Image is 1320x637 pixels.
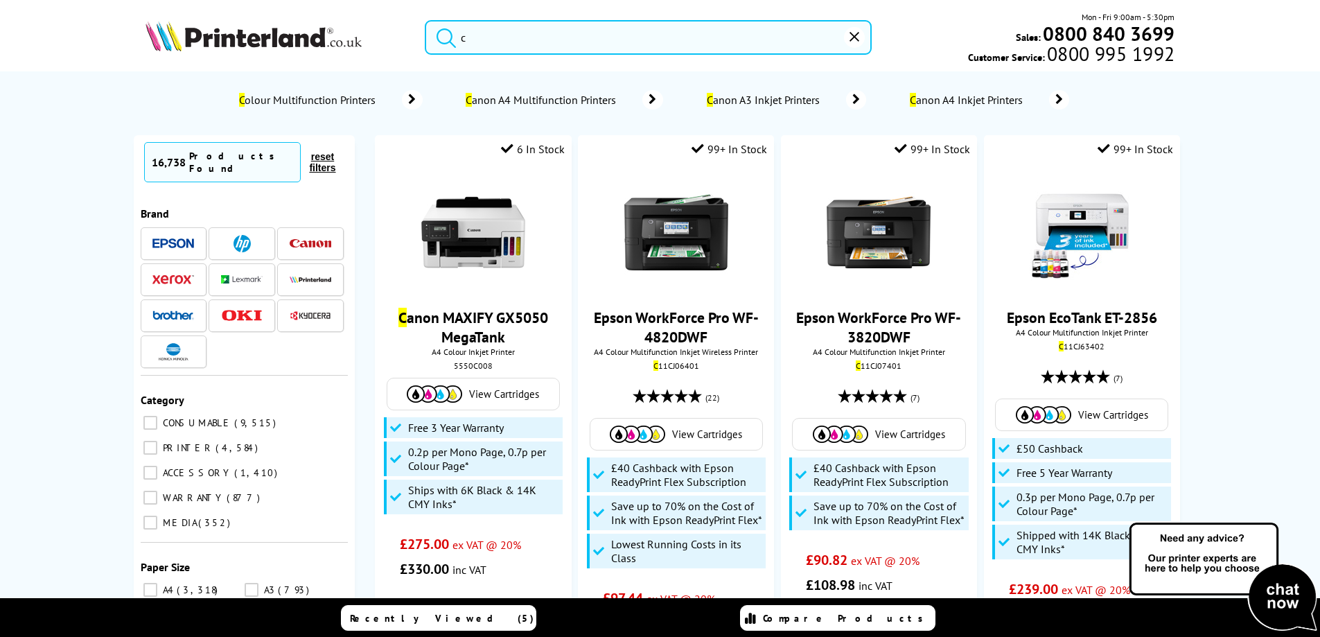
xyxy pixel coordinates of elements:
span: £90.82 [806,551,847,569]
img: Xerox [152,274,194,284]
a: View Cartridges [597,426,755,443]
span: View Cartridges [875,428,945,441]
span: £108.98 [806,576,855,594]
img: Cartridges [610,426,665,443]
span: ex VAT @ 20% [1062,583,1130,597]
img: epson-et-2856-ink-included-usp-small.jpg [1030,180,1134,284]
span: olour Multifunction Printers [238,93,382,107]
span: £40 Cashback with Epson ReadyPrint Flex Subscription [813,461,965,489]
img: Kyocera [290,311,331,321]
img: Epson-WF-4820-Front-RP-Small.jpg [624,180,728,284]
span: View Cartridges [1078,408,1148,421]
a: Printerland Logo [146,21,408,54]
a: View Cartridges [1003,406,1161,424]
input: A3 793 [245,583,258,597]
img: HP [234,235,251,252]
mark: C [239,93,245,107]
span: 793 [278,584,313,596]
span: anon A3 Inkjet Printers [705,93,825,107]
span: inc VAT [859,579,892,593]
span: ex VAT @ 20% [646,592,715,606]
a: Colour Multifunction Printers [238,90,423,110]
span: Shipped with 14K Black & 5.2k CMY Inks* [1017,528,1168,556]
span: Customer Service: [968,47,1174,64]
div: Products Found [189,150,294,175]
span: Ships with 6K Black & 14K CMY Inks* [408,483,559,511]
img: Epson [152,238,194,249]
a: Canon A4 Inkjet Printers [908,90,1069,110]
span: Lowest Running Costs in its Class [611,537,762,565]
span: (7) [910,385,919,411]
span: A4 Colour Multifunction Inkjet Wireless Printer [585,347,767,357]
img: Cartridges [407,385,462,403]
b: 0800 840 3699 [1043,21,1174,46]
mark: C [910,93,916,107]
div: 11CJ07401 [791,360,967,371]
span: 1,410 [234,466,281,479]
span: 16,738 [152,155,186,169]
span: Save up to 70% on the Cost of Ink with Epson ReadyPrint Flex* [813,499,965,527]
span: Compare Products [763,612,931,625]
mark: C [653,360,658,371]
span: WARRANTY [159,491,225,504]
span: A4 Colour Inkjet Printer [382,347,564,357]
span: £40 Cashback with Epson ReadyPrint Flex Subscription [611,461,762,489]
input: CONSUMABLE 9,515 [143,416,157,430]
img: OKI [221,310,263,322]
a: Epson WorkForce Pro WF-3820DWF [796,308,961,347]
span: £50 Cashback [1017,442,1083,455]
span: Brand [141,207,169,220]
a: Epson WorkForce Pro WF-4820DWF [594,308,759,347]
span: (22) [705,385,719,411]
img: Lexmark [221,275,263,283]
a: View Cartridges [800,426,958,443]
div: 6 In Stock [501,142,565,156]
mark: C [707,93,713,107]
div: 99+ In Stock [1098,142,1173,156]
img: Konica Minolta [159,343,188,360]
span: ex VAT @ 20% [452,538,521,552]
span: A4 Colour Multifunction Inkjet Printer [788,347,970,357]
span: A4 [159,584,175,596]
span: 877 [227,491,263,504]
span: View Cartridges [469,387,539,401]
mark: C [856,360,861,371]
a: Epson EcoTank ET-2856 [1007,308,1157,327]
mark: C [1059,341,1064,351]
div: 99+ In Stock [692,142,767,156]
span: 0800 995 1992 [1045,47,1174,60]
input: WARRANTY 877 [143,491,157,505]
img: Printerland Logo [146,21,362,51]
a: Canon MAXIFY GX5050 MegaTank [398,308,548,347]
span: £330.00 [400,560,449,578]
span: ex VAT @ 20% [851,554,919,568]
div: 5550C008 [385,360,561,371]
span: CONSUMABLE [159,417,233,429]
span: anon A4 Inkjet Printers [908,93,1028,107]
span: Category [141,393,184,407]
img: Cartridges [813,426,868,443]
span: (7) [1114,365,1123,392]
button: reset filters [301,150,344,174]
img: Printerland [290,276,331,283]
span: 352 [198,516,234,529]
img: Brother [152,311,194,320]
span: Recently Viewed (5) [350,612,534,625]
input: A4 3,318 [143,583,157,597]
span: £97.44 [603,589,643,607]
span: inc VAT [452,563,486,577]
span: ACCESSORY [159,466,233,479]
span: £239.00 [1009,580,1058,598]
span: PRINTER [159,442,214,454]
a: Canon A4 Multifunction Printers [464,90,663,110]
span: View Cartridges [672,428,742,441]
img: Canon [290,239,331,248]
img: Canon-GX5050-Front-Main-Small.jpg [421,180,525,284]
span: Free 5 Year Warranty [1017,466,1112,480]
span: A4 Colour Multifunction Inkjet Printer [991,327,1173,338]
mark: C [466,93,472,107]
span: 0.3p per Mono Page, 0.7p per Colour Page* [1017,490,1168,518]
div: 99+ In Stock [895,142,970,156]
span: MEDIA [159,516,197,529]
span: Free 3 Year Warranty [408,421,504,435]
